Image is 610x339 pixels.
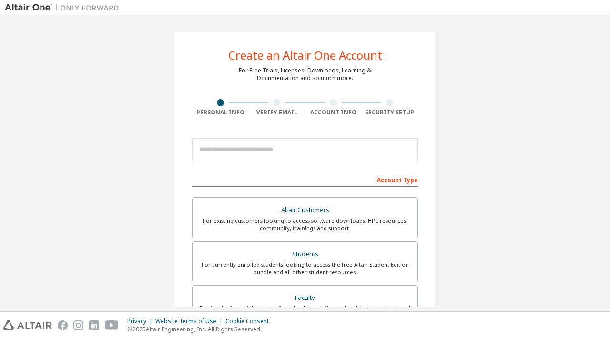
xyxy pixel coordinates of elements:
div: Students [198,247,412,261]
div: Privacy [127,318,155,325]
img: altair_logo.svg [3,320,52,330]
img: instagram.svg [73,320,83,330]
div: Personal Info [192,109,249,116]
img: linkedin.svg [89,320,99,330]
img: Altair One [5,3,124,12]
div: Verify Email [249,109,305,116]
div: For faculty & administrators of academic institutions administering students and accessing softwa... [198,304,412,319]
div: Account Info [305,109,362,116]
div: Faculty [198,291,412,305]
div: For existing customers looking to access software downloads, HPC resources, community, trainings ... [198,217,412,232]
div: Account Type [192,172,418,187]
div: Create an Altair One Account [228,50,382,61]
div: Website Terms of Use [155,318,225,325]
p: © 2025 Altair Engineering, Inc. All Rights Reserved. [127,325,274,333]
div: Altair Customers [198,204,412,217]
img: youtube.svg [105,320,119,330]
div: Security Setup [362,109,418,116]
div: For currently enrolled students looking to access the free Altair Student Edition bundle and all ... [198,261,412,276]
img: facebook.svg [58,320,68,330]
div: Cookie Consent [225,318,274,325]
div: For Free Trials, Licenses, Downloads, Learning & Documentation and so much more. [239,67,371,82]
